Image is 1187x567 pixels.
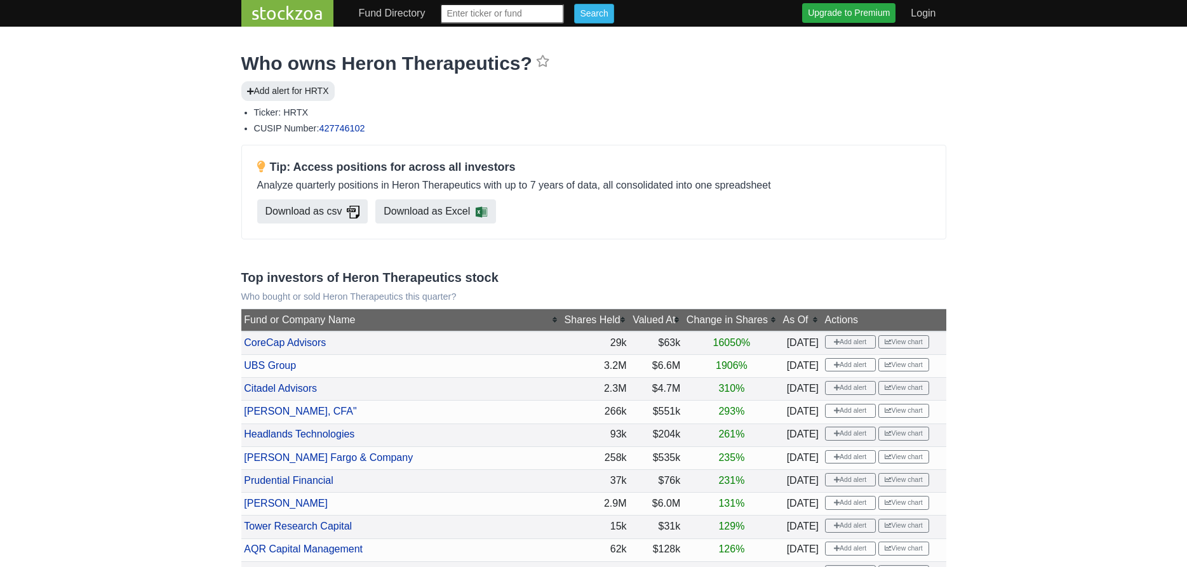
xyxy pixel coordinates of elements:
div: Change in Shares [687,312,777,328]
th: Fund or Company Name: No sort applied, activate to apply an ascending sort [241,309,561,331]
button: Add alert [825,381,876,395]
td: [DATE] [780,401,822,424]
button: Add alert [825,404,876,418]
td: $76k [629,470,683,493]
a: [PERSON_NAME] [244,498,328,509]
td: $6.6M [629,354,683,377]
span: 231% [718,475,744,486]
img: Download consolidated filings xlsx [475,206,488,218]
th: Actions: No sort applied, sorting is disabled [822,309,946,331]
a: UBS Group [244,360,296,371]
td: 62k [561,538,630,561]
td: $63k [629,331,683,355]
a: View chart [878,473,929,487]
a: Citadel Advisors [244,383,317,394]
td: $4.7M [629,378,683,401]
td: 29k [561,331,630,355]
button: Add alert [825,358,876,372]
a: View chart [878,358,929,372]
input: Search [574,4,614,23]
img: Download consolidated filings csv [347,206,359,218]
a: Headlands Technologies [244,429,354,439]
a: Download as csv [257,199,368,223]
a: Login [906,1,941,26]
a: AQR Capital Management [244,544,363,554]
a: View chart [878,335,929,349]
span: 235% [718,452,744,463]
a: 427746102 [319,123,365,133]
td: [DATE] [780,378,822,401]
td: $31k [629,516,683,538]
th: Shares Held: No sort applied, activate to apply an ascending sort [561,309,630,331]
th: As Of: No sort applied, activate to apply an ascending sort [780,309,822,331]
button: Add alert [825,335,876,349]
h4: Tip: Access positions for across all investors [257,161,930,175]
a: View chart [878,496,929,510]
a: Prudential Financial [244,475,333,486]
button: Add alert [825,519,876,533]
td: [DATE] [780,516,822,538]
div: Actions [825,312,943,328]
a: Tower Research Capital [244,521,352,531]
span: 1906% [716,360,748,371]
th: Change in Shares: Descending sort applied, activate to apply an ascending sort [683,309,780,331]
div: Valued At [633,312,680,328]
li: CUSIP Number: [254,122,946,135]
td: 258k [561,446,630,469]
td: $535k [629,446,683,469]
td: 37k [561,470,630,493]
span: 16050% [713,337,751,348]
td: $204k [629,424,683,446]
button: Add alert [825,496,876,510]
p: Who bought or sold Heron Therapeutics this quarter? [241,291,946,302]
td: $551k [629,401,683,424]
td: 2.9M [561,493,630,516]
td: [DATE] [780,446,822,469]
span: 261% [718,429,744,439]
a: View chart [878,381,929,395]
span: 310% [718,383,744,394]
p: Analyze quarterly positions in Heron Therapeutics with up to 7 years of data, all consolidated in... [257,178,930,193]
td: [DATE] [780,354,822,377]
td: [DATE] [780,538,822,561]
a: Fund Directory [354,1,431,26]
div: Shares Held [565,312,627,328]
span: 129% [718,521,744,531]
a: Download as Excel [375,199,496,223]
a: View chart [878,427,929,441]
a: View chart [878,450,929,464]
h1: Who owns Heron Therapeutics? [241,52,946,75]
td: 15k [561,516,630,538]
td: 2.3M [561,378,630,401]
button: Add alert [825,450,876,464]
td: 93k [561,424,630,446]
td: [DATE] [780,424,822,446]
input: Enter ticker or fund [440,4,564,23]
td: [DATE] [780,470,822,493]
li: Ticker: HRTX [254,106,946,119]
a: CoreCap Advisors [244,337,326,348]
td: [DATE] [780,493,822,516]
td: $128k [629,538,683,561]
a: View chart [878,404,929,418]
th: Valued At: No sort applied, activate to apply an ascending sort [629,309,683,331]
a: View chart [878,542,929,556]
div: Fund or Company Name [244,312,558,328]
span: 293% [718,406,744,417]
span: 131% [718,498,744,509]
td: 266k [561,401,630,424]
a: [PERSON_NAME] Fargo & Company [244,452,413,463]
a: View chart [878,519,929,533]
button: Add alert [825,542,876,556]
a: Upgrade to Premium [802,3,895,23]
td: 3.2M [561,354,630,377]
td: [DATE] [780,331,822,355]
button: Add alert [825,427,876,441]
button: Add alert [825,473,876,487]
div: As Of [783,312,819,328]
a: [PERSON_NAME], CFA" [244,406,356,417]
h3: Top investors of Heron Therapeutics stock [241,270,946,285]
span: 126% [718,544,744,554]
button: Add alert for HRTX [241,81,335,101]
td: $6.0M [629,493,683,516]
